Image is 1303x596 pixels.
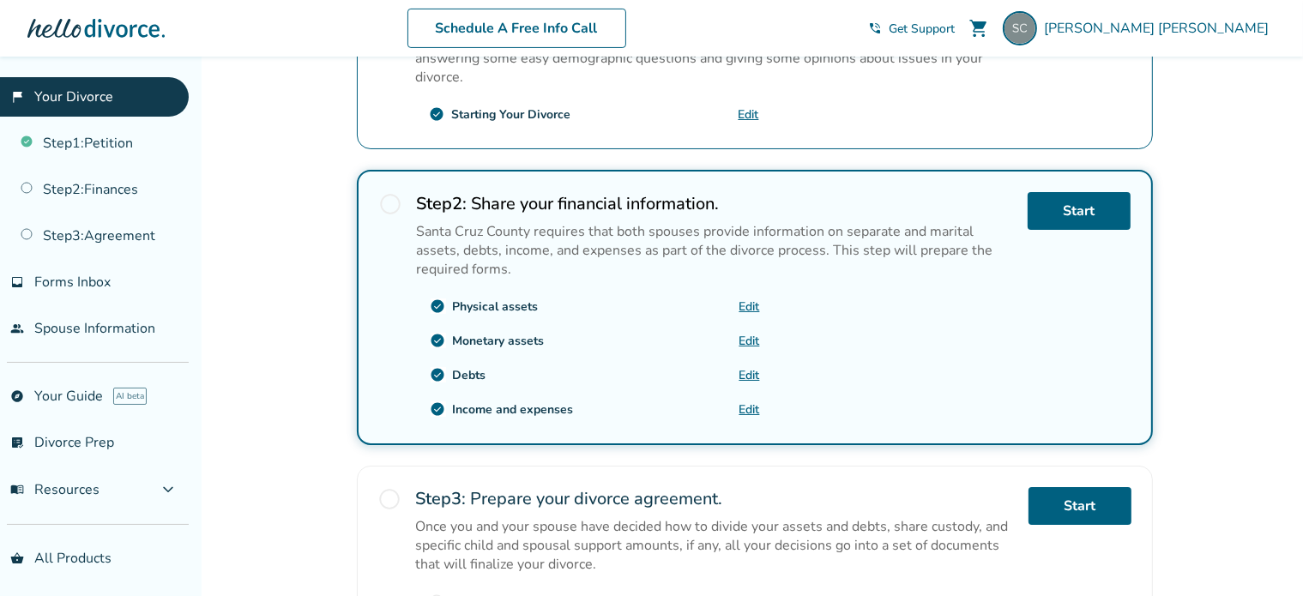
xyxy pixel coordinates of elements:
p: Santa Cruz County requires that both spouses provide information on separate and marital assets, ... [417,222,1014,279]
a: Edit [739,367,760,383]
span: check_circle [431,367,446,382]
span: expand_more [158,479,178,500]
a: Edit [739,333,760,349]
div: Physical assets [453,298,539,315]
span: check_circle [430,106,445,122]
span: inbox [10,275,24,289]
span: check_circle [431,401,446,417]
div: Debts [453,367,486,383]
iframe: Chat Widget [1217,514,1303,596]
h2: Share your financial information. [417,192,1014,215]
a: Edit [739,106,759,123]
span: Resources [10,480,100,499]
span: flag_2 [10,90,24,104]
a: Edit [739,298,760,315]
span: Forms Inbox [34,273,111,292]
div: Starting Your Divorce [452,106,571,123]
p: Once you and your spouse have decided how to divide your assets and debts, share custody, and spe... [416,517,1015,574]
span: explore [10,389,24,403]
span: check_circle [431,298,446,314]
span: people [10,322,24,335]
a: Start [1028,192,1131,230]
span: check_circle [431,333,446,348]
span: AI beta [113,388,147,405]
div: Income and expenses [453,401,574,418]
span: menu_book [10,483,24,497]
div: Monetary assets [453,333,545,349]
a: phone_in_talkGet Support [868,21,955,37]
span: radio_button_unchecked [379,192,403,216]
span: list_alt_check [10,436,24,449]
span: [PERSON_NAME] [PERSON_NAME] [1044,19,1276,38]
span: Get Support [889,21,955,37]
strong: Step 2 : [417,192,468,215]
span: shopping_cart [968,18,989,39]
strong: Step 3 : [416,487,467,510]
a: Start [1029,487,1131,525]
span: shopping_basket [10,551,24,565]
span: phone_in_talk [868,21,882,35]
a: Edit [739,401,760,418]
h2: Prepare your divorce agreement. [416,487,1015,510]
img: shwetha001@gmail.com [1003,11,1037,45]
span: radio_button_unchecked [378,487,402,511]
a: Schedule A Free Info Call [407,9,626,48]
